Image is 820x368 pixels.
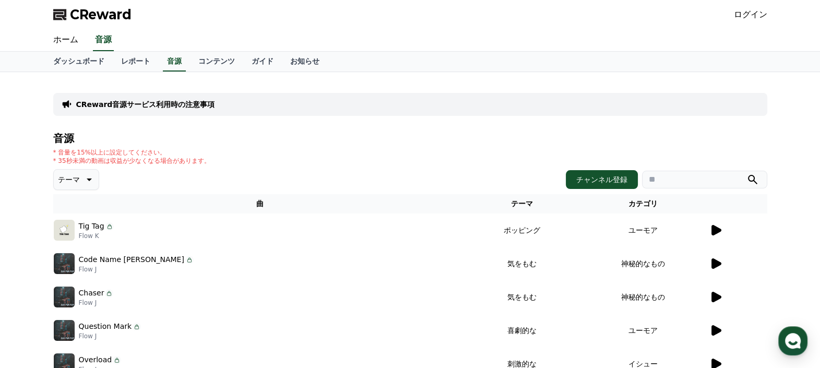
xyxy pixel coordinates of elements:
[69,281,135,307] a: Messages
[53,157,210,165] p: * 35秒未満の動画は収益が少なくなる場合があります。
[79,232,114,240] p: Flow K
[577,280,708,314] td: 神秘的なもの
[79,265,194,274] p: Flow J
[79,288,104,299] p: Chaser
[70,6,132,23] span: CReward
[566,170,638,189] button: チャンネル登録
[467,194,577,213] th: テーマ
[467,247,577,280] td: 気をもむ
[79,221,104,232] p: Tig Tag
[54,320,75,341] img: music
[577,247,708,280] td: 神秘的なもの
[190,52,243,72] a: コンテンツ
[467,213,577,247] td: ポッピング
[58,172,80,187] p: テーマ
[53,6,132,23] a: CReward
[243,52,282,72] a: ガイド
[76,99,215,110] a: CReward音源サービス利用時の注意事項
[577,194,708,213] th: カテゴリ
[54,220,75,241] img: music
[79,299,114,307] p: Flow J
[87,298,117,306] span: Messages
[53,169,99,190] button: テーマ
[135,281,200,307] a: Settings
[79,321,132,332] p: Question Mark
[79,332,141,340] p: Flow J
[79,254,184,265] p: Code Name [PERSON_NAME]
[45,52,113,72] a: ダッシュボード
[113,52,159,72] a: レポート
[79,354,112,365] p: Overload
[163,52,186,72] a: 音源
[734,8,767,21] a: ログイン
[27,297,45,305] span: Home
[577,314,708,347] td: ユーモア
[3,281,69,307] a: Home
[282,52,328,72] a: お知らせ
[54,253,75,274] img: music
[155,297,180,305] span: Settings
[53,133,767,144] h4: 音源
[467,314,577,347] td: 喜劇的な
[53,194,467,213] th: 曲
[93,29,114,51] a: 音源
[467,280,577,314] td: 気をもむ
[54,287,75,307] img: music
[45,29,87,51] a: ホーム
[577,213,708,247] td: ユーモア
[53,148,210,157] p: * 音量を15%以上に設定してください。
